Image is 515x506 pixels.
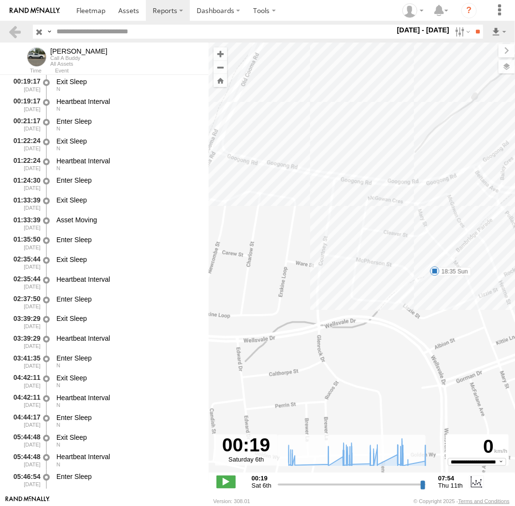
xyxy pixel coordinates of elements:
[57,374,200,382] div: Exit Sleep
[57,196,200,204] div: Exit Sleep
[8,254,42,272] div: 02:35:44 [DATE]
[57,393,200,402] div: Heartbeat Interval
[57,106,60,112] span: Heading: 6
[8,333,42,350] div: 03:39:29 [DATE]
[8,432,42,449] div: 05:44:48 [DATE]
[8,25,22,39] a: Back to previous Page
[57,362,60,368] span: Heading: 5
[57,422,60,428] span: Heading: 8
[214,60,227,74] button: Zoom out
[8,274,42,291] div: 02:35:44 [DATE]
[252,482,272,489] span: Sat 6th Sep 2025
[8,194,42,212] div: 01:33:39 [DATE]
[57,462,60,467] span: Heading: 8
[57,402,60,408] span: Heading: 5
[5,496,50,506] a: Visit our Website
[57,442,60,448] span: Heading: 8
[57,413,200,422] div: Enter Sleep
[395,25,452,35] label: [DATE] - [DATE]
[8,116,42,133] div: 00:21:17 [DATE]
[57,86,60,92] span: Heading: 6
[461,3,477,18] i: ?
[57,157,200,165] div: Heartbeat Interval
[216,476,236,488] label: Play/Stop
[8,69,42,73] div: Time
[252,475,272,482] strong: 00:19
[491,25,507,39] label: Export results as...
[8,155,42,173] div: 01:22:24 [DATE]
[8,214,42,232] div: 01:33:39 [DATE]
[458,498,510,504] a: Terms and Conditions
[57,137,200,145] div: Exit Sleep
[57,354,200,362] div: Enter Sleep
[8,234,42,252] div: 01:35:50 [DATE]
[57,275,200,284] div: Heartbeat Interval
[399,3,427,18] div: Helen Mason
[8,412,42,430] div: 04:44:17 [DATE]
[57,314,200,323] div: Exit Sleep
[57,216,200,224] div: Asset Moving
[214,47,227,60] button: Zoom in
[10,7,60,14] img: rand-logo.svg
[57,433,200,442] div: Exit Sleep
[447,436,507,458] div: 0
[451,25,472,39] label: Search Filter Options
[8,352,42,370] div: 03:41:35 [DATE]
[8,392,42,410] div: 04:42:11 [DATE]
[8,96,42,114] div: 00:19:17 [DATE]
[438,482,463,489] span: Thu 11th Sep 2025
[8,293,42,311] div: 02:37:50 [DATE]
[57,452,200,461] div: Heartbeat Interval
[55,69,209,73] div: Event
[50,47,107,55] div: Andrew - View Asset History
[45,25,53,39] label: Search Query
[8,76,42,94] div: 00:19:17 [DATE]
[8,175,42,193] div: 01:24:30 [DATE]
[57,97,200,106] div: Heartbeat Interval
[435,267,471,276] label: 18:35 Sun
[57,334,200,343] div: Heartbeat Interval
[50,61,107,67] div: All Assets
[57,145,60,151] span: Heading: 2
[57,77,200,86] div: Exit Sleep
[8,135,42,153] div: 01:22:24 [DATE]
[8,471,42,489] div: 05:46:54 [DATE]
[414,498,510,504] div: © Copyright 2025 -
[8,451,42,469] div: 05:44:48 [DATE]
[57,295,200,304] div: Enter Sleep
[57,126,60,131] span: Heading: 2
[57,382,60,388] span: Heading: 5
[57,235,200,244] div: Enter Sleep
[57,176,200,185] div: Enter Sleep
[8,372,42,390] div: 04:42:11 [DATE]
[214,74,227,87] button: Zoom Home
[57,165,60,171] span: Heading: 2
[57,117,200,126] div: Enter Sleep
[50,55,107,61] div: Call A Buddy
[8,313,42,331] div: 03:39:29 [DATE]
[438,475,463,482] strong: 07:54
[57,255,200,264] div: Exit Sleep
[57,472,200,481] div: Enter Sleep
[214,498,250,504] div: Version: 308.01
